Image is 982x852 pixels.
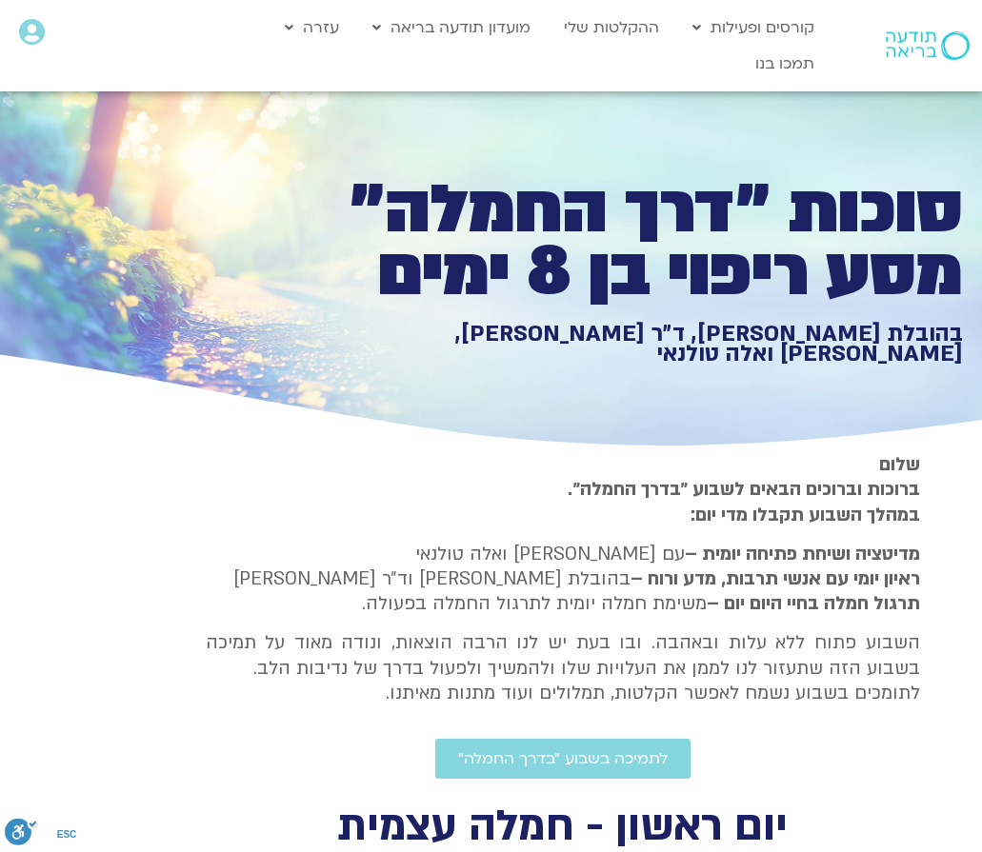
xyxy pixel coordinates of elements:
[685,542,920,566] strong: מדיטציה ושיחת פתיחה יומית –
[554,10,669,46] a: ההקלטות שלי
[206,630,920,705] p: השבוע פתוח ללא עלות ובאהבה. ובו בעת יש לנו הרבה הוצאות, ונודה מאוד על תמיכה בשבוע הזה שתעזור לנו ...
[363,10,540,46] a: מועדון תודעה בריאה
[143,807,982,846] h2: יום ראשון - חמלה עצמית
[879,452,920,477] strong: שלום
[206,542,920,617] p: עם [PERSON_NAME] ואלה טולנאי בהובלת [PERSON_NAME] וד״ר [PERSON_NAME] משימת חמלה יומית לתרגול החמל...
[275,10,349,46] a: עזרה
[435,739,691,779] a: לתמיכה בשבוע ״בדרך החמלה״
[886,31,970,60] img: תודעה בריאה
[303,324,963,365] h1: בהובלת [PERSON_NAME], ד״ר [PERSON_NAME], [PERSON_NAME] ואלה טולנאי
[707,591,920,616] b: תרגול חמלה בחיי היום יום –
[631,566,920,591] b: ראיון יומי עם אנשי תרבות, מדע ורוח –
[746,46,824,82] a: תמכו בנו
[568,477,920,526] strong: ברוכות וברוכים הבאים לשבוע ״בדרך החמלה״. במהלך השבוע תקבלו מדי יום:
[458,750,668,767] span: לתמיכה בשבוע ״בדרך החמלה״
[683,10,824,46] a: קורסים ופעילות
[303,179,963,304] h1: סוכות ״דרך החמלה״ מסע ריפוי בן 8 ימים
